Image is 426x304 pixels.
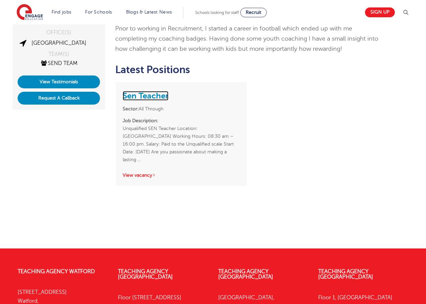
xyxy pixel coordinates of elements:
[218,268,273,280] a: Teaching Agency [GEOGRAPHIC_DATA]
[40,60,78,66] a: SEND Team
[52,9,72,15] a: Find jobs
[123,118,158,123] strong: Job Description:
[365,7,395,17] a: Sign up
[85,9,112,15] a: For Schools
[18,51,100,57] div: TEAM(S)
[118,268,173,280] a: Teaching Agency [GEOGRAPHIC_DATA]
[240,8,267,17] a: Recruit
[318,268,373,280] a: Teaching Agency [GEOGRAPHIC_DATA]
[115,64,379,75] h2: Latest Positions
[18,92,100,105] button: Request A Callback
[18,268,95,275] a: Teaching Agency Watford
[18,30,100,35] div: OFFICE(S)
[32,40,86,46] a: [GEOGRAPHIC_DATA]
[126,9,172,15] a: Blogs & Latest News
[246,10,261,15] span: Recruit
[123,105,240,113] li: All Through
[123,106,139,111] strong: Sector:
[123,91,168,101] a: Sen Teacher
[123,173,156,178] a: View vacancy
[195,10,239,15] span: Schools looking for staff
[18,75,100,88] a: View Testimonials
[115,25,378,52] span: Prior to working in Recruitment, I started a career in football which ended up with me completing...
[17,4,43,21] img: Engage Education
[123,117,240,164] p: Unqualified SEN Teacher Location: [GEOGRAPHIC_DATA] Working Hours: 08:30 am – 16:00 pm. Salary: P...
